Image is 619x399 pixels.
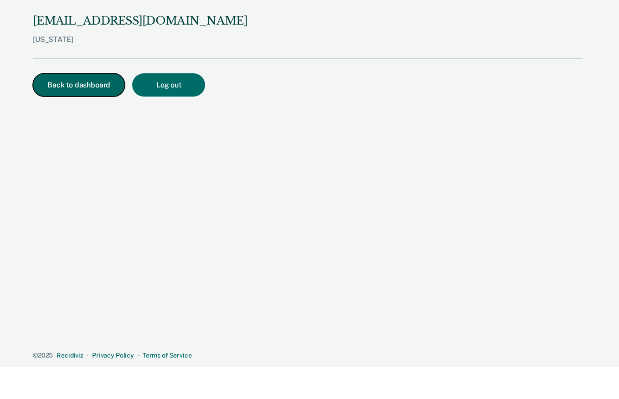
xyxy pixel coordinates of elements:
span: © 2025 [33,352,53,359]
div: [EMAIL_ADDRESS][DOMAIN_NAME] [33,15,248,28]
a: Recidiviz [57,352,83,359]
button: Back to dashboard [33,73,125,97]
button: Log out [132,73,205,97]
a: Terms of Service [143,352,192,359]
div: [US_STATE] [33,35,248,58]
a: Privacy Policy [92,352,134,359]
div: · · [33,352,583,359]
a: Back to dashboard [33,82,132,89]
